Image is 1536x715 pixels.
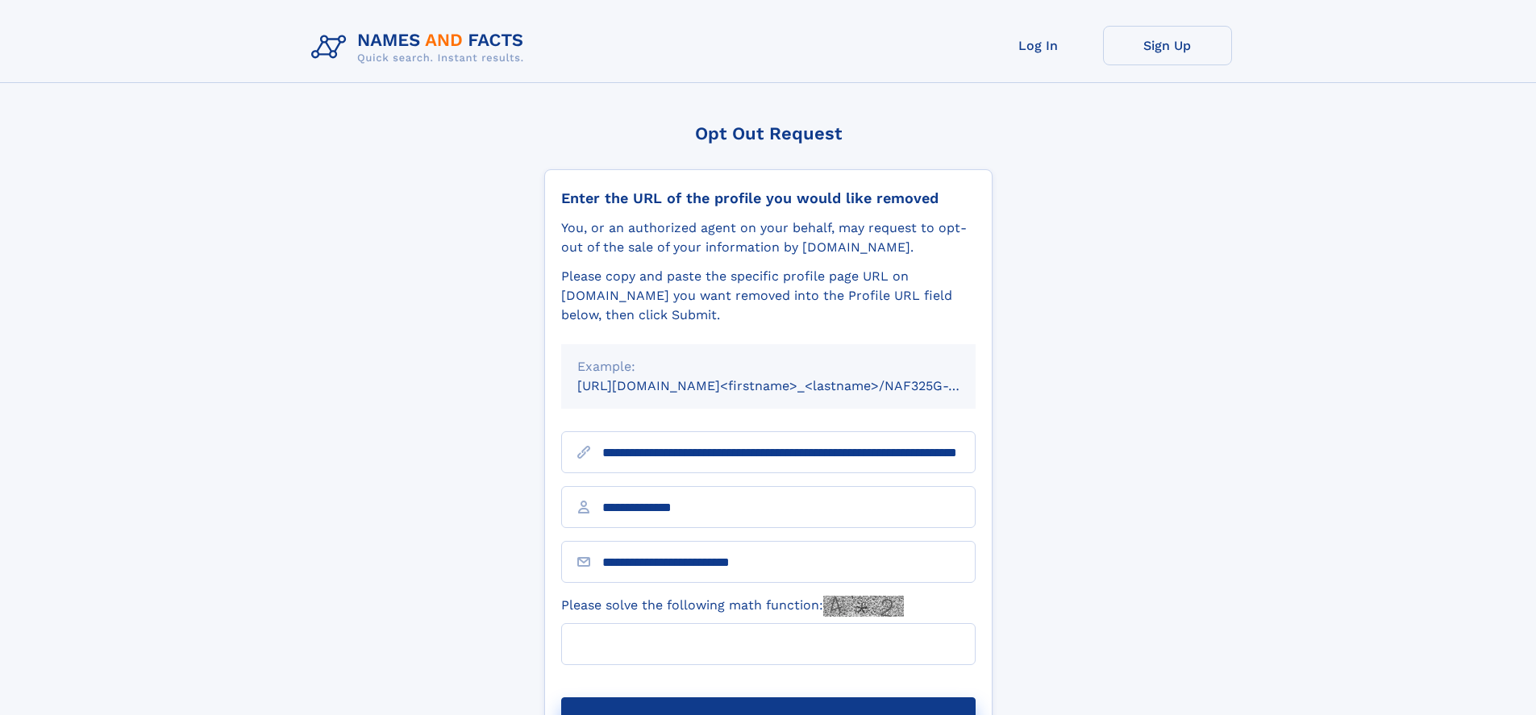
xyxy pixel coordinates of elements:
div: Please copy and paste the specific profile page URL on [DOMAIN_NAME] you want removed into the Pr... [561,267,976,325]
div: Opt Out Request [544,123,993,143]
img: Logo Names and Facts [305,26,537,69]
div: You, or an authorized agent on your behalf, may request to opt-out of the sale of your informatio... [561,218,976,257]
div: Example: [577,357,959,376]
div: Enter the URL of the profile you would like removed [561,189,976,207]
label: Please solve the following math function: [561,596,904,617]
a: Log In [974,26,1103,65]
small: [URL][DOMAIN_NAME]<firstname>_<lastname>/NAF325G-xxxxxxxx [577,378,1006,393]
a: Sign Up [1103,26,1232,65]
